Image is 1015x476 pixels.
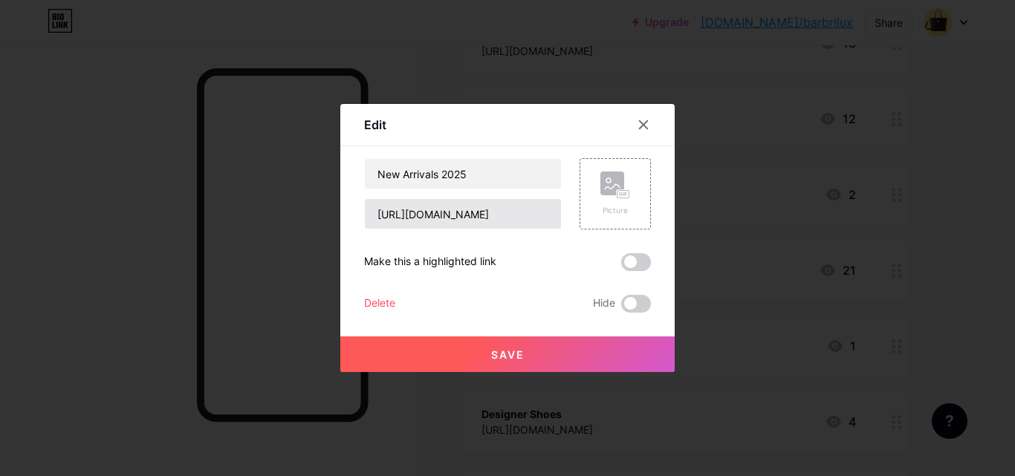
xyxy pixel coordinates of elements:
input: URL [365,199,561,229]
input: Title [365,159,561,189]
div: Make this a highlighted link [364,253,496,271]
div: Delete [364,295,395,313]
div: Picture [600,205,630,216]
button: Save [340,336,675,372]
span: Hide [593,295,615,313]
div: Edit [364,116,386,134]
span: Save [491,348,525,361]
